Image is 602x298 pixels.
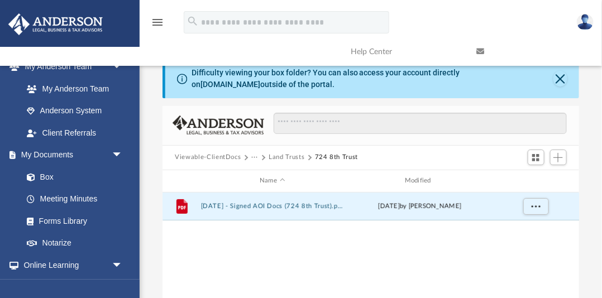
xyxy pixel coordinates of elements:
[269,152,304,162] button: Land Trusts
[5,13,106,35] img: Anderson Advisors Platinum Portal
[251,152,259,162] button: ···
[200,176,343,186] div: Name
[577,14,594,30] img: User Pic
[553,71,567,86] button: Close
[496,176,575,186] div: id
[16,166,128,188] a: Box
[175,152,241,162] button: Viewable-ClientDocs
[151,16,164,29] i: menu
[151,21,164,29] a: menu
[16,210,128,232] a: Forms Library
[528,150,544,165] button: Switch to Grid View
[168,176,195,186] div: id
[315,152,358,162] button: 724 8th Trust
[8,254,134,276] a: Online Learningarrow_drop_down
[112,144,134,167] span: arrow_drop_down
[348,201,491,212] div: [DATE] by [PERSON_NAME]
[200,80,260,89] a: [DOMAIN_NAME]
[16,188,134,210] a: Meeting Minutes
[8,144,134,166] a: My Documentsarrow_drop_down
[550,150,567,165] button: Add
[16,100,134,122] a: Anderson System
[201,203,344,210] button: [DATE] - Signed AOI Docs (724 8th Trust).pdf
[187,15,199,27] i: search
[8,56,134,78] a: My Anderson Teamarrow_drop_down
[16,122,134,144] a: Client Referrals
[348,176,491,186] div: Modified
[192,67,553,90] div: Difficulty viewing your box folder? You can also access your account directly on outside of the p...
[523,198,549,215] button: More options
[342,30,468,74] a: Help Center
[112,254,134,277] span: arrow_drop_down
[274,113,567,134] input: Search files and folders
[16,232,134,254] a: Notarize
[16,78,128,100] a: My Anderson Team
[112,56,134,79] span: arrow_drop_down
